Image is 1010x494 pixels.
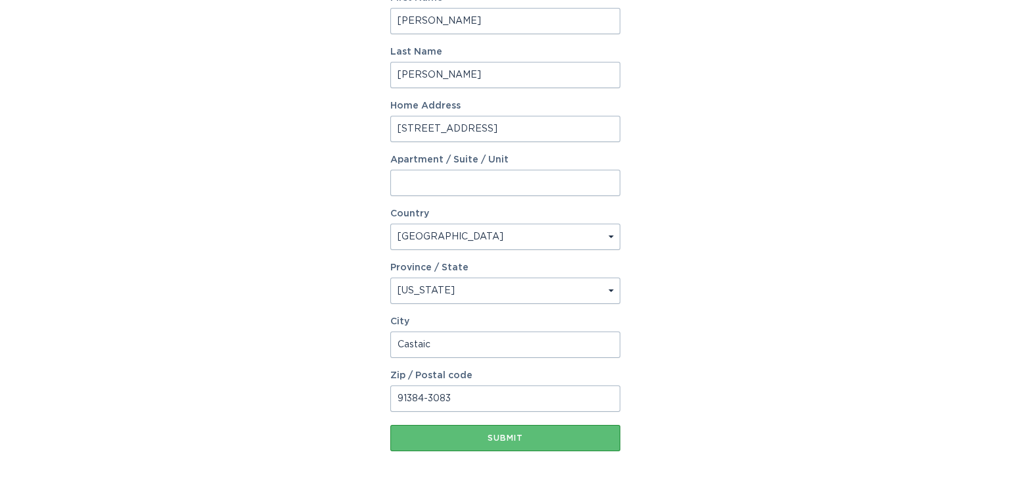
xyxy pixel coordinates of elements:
label: Last Name [390,47,620,57]
label: Province / State [390,263,469,272]
button: Submit [390,425,620,451]
label: Apartment / Suite / Unit [390,155,620,164]
label: Country [390,209,429,218]
label: Home Address [390,101,620,111]
label: Zip / Postal code [390,371,620,380]
label: City [390,317,620,326]
div: Submit [397,434,614,442]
